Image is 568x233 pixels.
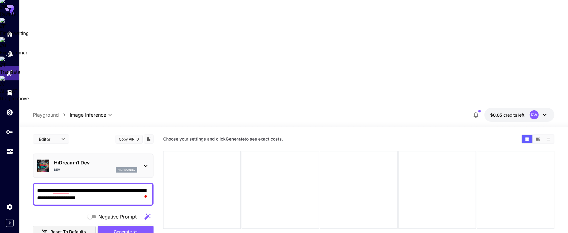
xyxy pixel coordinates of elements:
span: credits left [504,112,525,118]
button: Copy AIR ID [116,135,143,144]
div: $0.05 [490,112,525,118]
button: Show images in video view [533,135,543,143]
p: HiDream-i1 Dev [54,159,137,166]
button: Add to library [146,135,151,143]
div: Usage [6,148,13,155]
span: Image Inference [70,111,106,118]
span: Negative Prompt [98,213,137,220]
span: $0.05 [490,112,504,118]
nav: breadcrumb [33,111,70,118]
span: Choose your settings and click to see exact costs. [163,136,283,141]
button: Show images in grid view [522,135,532,143]
div: RW [530,110,539,119]
a: Playground [33,111,59,118]
div: Wallet [6,108,13,116]
p: hidreamdev [118,168,135,172]
p: Dev [54,167,60,172]
div: Show images in grid viewShow images in video viewShow images in list view [521,134,554,144]
button: Expand sidebar [6,219,14,227]
textarea: To enrich screen reader interactions, please activate Accessibility in Grammarly extension settings [37,187,150,202]
div: Settings [6,203,13,211]
div: API Keys [6,128,13,136]
b: Generate [226,136,245,141]
button: $0.05RW [484,108,554,122]
button: Show images in list view [543,135,554,143]
div: HiDream-i1 DevDevhidreamdev [37,157,149,175]
span: Editor [39,136,58,142]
